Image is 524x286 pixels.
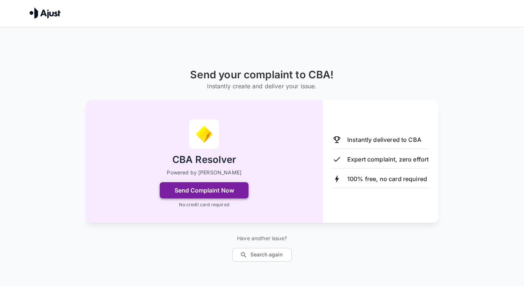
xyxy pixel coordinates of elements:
p: Expert complaint, zero effort [347,155,429,164]
h1: Send your complaint to CBA! [190,69,334,81]
h6: Instantly create and deliver your issue. [190,81,334,91]
p: No credit card required [179,201,229,208]
img: Ajust [30,7,61,18]
button: Send Complaint Now [160,182,249,198]
img: CBA [189,119,219,149]
button: Search again [232,248,292,262]
h2: CBA Resolver [172,153,236,166]
p: Powered by [PERSON_NAME] [167,169,241,176]
p: 100% free, no card required [347,174,427,183]
p: Instantly delivered to CBA [347,135,421,144]
p: Have another issue? [232,235,292,242]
